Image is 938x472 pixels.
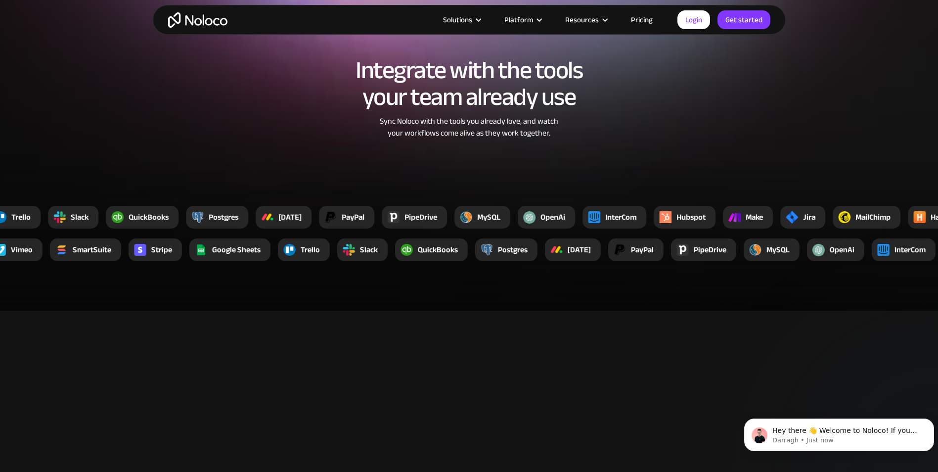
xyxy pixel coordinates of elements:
[209,211,238,223] div: Postgres
[553,13,619,26] div: Resources
[694,244,726,256] div: PipeDrive
[717,10,770,29] a: Get started
[746,211,763,223] div: Make
[855,211,891,223] div: MailChimp
[740,398,938,467] iframe: Intercom notifications message
[619,13,665,26] a: Pricing
[342,211,364,223] div: PayPal
[301,244,320,256] div: Trello
[443,13,472,26] div: Solutions
[540,211,565,223] div: OpenAi
[168,12,227,28] a: home
[631,244,654,256] div: PayPal
[830,244,854,256] div: OpenAi
[163,57,776,110] h2: Integrate with the tools your team already use
[477,211,500,223] div: MySQL
[360,244,378,256] div: Slack
[71,211,89,223] div: Slack
[894,244,926,256] div: InterCom
[565,13,599,26] div: Resources
[504,13,533,26] div: Platform
[676,211,706,223] div: Hubspot
[11,244,33,256] div: Vimeo
[73,244,111,256] div: SmartSuite
[677,10,710,29] a: Login
[404,211,437,223] div: PipeDrive
[498,244,528,256] div: Postgres
[492,13,553,26] div: Platform
[431,13,492,26] div: Solutions
[803,211,815,223] div: Jira
[11,211,31,223] div: Trello
[338,115,600,139] div: Sync Noloco with the tools you already love, and watch your workflows come alive as they work tog...
[568,244,591,256] div: [DATE]
[418,244,458,256] div: QuickBooks
[129,211,169,223] div: QuickBooks
[605,211,636,223] div: InterCom
[766,244,790,256] div: MySQL
[212,244,261,256] div: Google Sheets
[278,211,302,223] div: [DATE]
[151,244,172,256] div: Stripe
